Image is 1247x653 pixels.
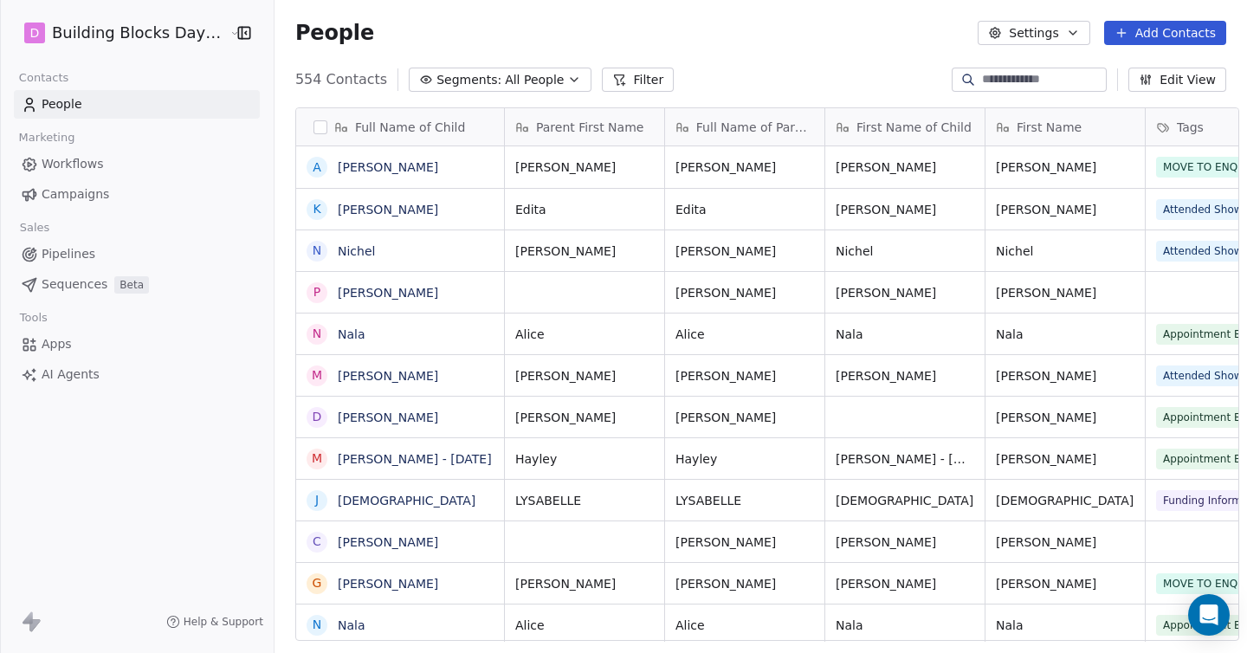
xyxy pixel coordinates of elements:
[296,146,505,642] div: grid
[1017,119,1082,136] span: First Name
[42,155,104,173] span: Workflows
[675,533,814,551] span: [PERSON_NAME]
[313,408,322,426] div: D
[14,360,260,389] a: AI Agents
[996,284,1134,301] span: [PERSON_NAME]
[515,158,654,176] span: [PERSON_NAME]
[42,335,72,353] span: Apps
[836,201,974,218] span: [PERSON_NAME]
[312,366,322,385] div: M
[602,68,674,92] button: Filter
[675,617,814,634] span: Alice
[515,575,654,592] span: [PERSON_NAME]
[996,492,1134,509] span: [DEMOGRAPHIC_DATA]
[505,108,664,145] div: Parent First Name
[836,242,974,260] span: Nichel
[515,326,654,343] span: Alice
[836,326,974,343] span: Nala
[338,327,365,341] a: Nala
[996,533,1134,551] span: [PERSON_NAME]
[42,245,95,263] span: Pipelines
[1128,68,1226,92] button: Edit View
[515,617,654,634] span: Alice
[836,575,974,592] span: [PERSON_NAME]
[14,240,260,268] a: Pipelines
[996,201,1134,218] span: [PERSON_NAME]
[996,242,1134,260] span: Nichel
[184,615,263,629] span: Help & Support
[515,409,654,426] span: [PERSON_NAME]
[313,242,321,260] div: N
[14,180,260,209] a: Campaigns
[42,365,100,384] span: AI Agents
[338,286,438,300] a: [PERSON_NAME]
[355,119,465,136] span: Full Name of Child
[515,367,654,385] span: [PERSON_NAME]
[856,119,972,136] span: First Name of Child
[996,326,1134,343] span: Nala
[295,69,387,90] span: 554 Contacts
[313,533,321,551] div: C
[675,492,814,509] span: LYSABELLE
[11,125,82,151] span: Marketing
[675,367,814,385] span: [PERSON_NAME]
[996,450,1134,468] span: [PERSON_NAME]
[675,201,814,218] span: Edita
[996,409,1134,426] span: [PERSON_NAME]
[515,242,654,260] span: [PERSON_NAME]
[1188,594,1230,636] div: Open Intercom Messenger
[338,577,438,591] a: [PERSON_NAME]
[166,615,263,629] a: Help & Support
[836,284,974,301] span: [PERSON_NAME]
[675,326,814,343] span: Alice
[296,108,504,145] div: Full Name of Child
[14,330,260,359] a: Apps
[313,200,320,218] div: K
[515,450,654,468] span: Hayley
[436,71,501,89] span: Segments:
[338,452,492,466] a: [PERSON_NAME] - [DATE]
[675,242,814,260] span: [PERSON_NAME]
[114,276,149,294] span: Beta
[836,617,974,634] span: Nala
[836,533,974,551] span: [PERSON_NAME]
[312,574,321,592] div: G
[515,492,654,509] span: LYSABELLE
[675,158,814,176] span: [PERSON_NAME]
[14,150,260,178] a: Workflows
[14,270,260,299] a: SequencesBeta
[996,367,1134,385] span: [PERSON_NAME]
[42,185,109,204] span: Campaigns
[42,275,107,294] span: Sequences
[985,108,1145,145] div: First Name
[338,203,438,217] a: [PERSON_NAME]
[338,535,438,549] a: [PERSON_NAME]
[836,492,974,509] span: [DEMOGRAPHIC_DATA]
[696,119,814,136] span: Full Name of Parent
[12,305,55,331] span: Tools
[675,575,814,592] span: [PERSON_NAME]
[313,325,321,343] div: N
[312,449,322,468] div: M
[30,24,40,42] span: D
[836,158,974,176] span: [PERSON_NAME]
[515,201,654,218] span: Edita
[14,90,260,119] a: People
[338,618,365,632] a: Nala
[825,108,985,145] div: First Name of Child
[996,575,1134,592] span: [PERSON_NAME]
[21,18,216,48] button: DBuilding Blocks Day Nurseries
[836,367,974,385] span: [PERSON_NAME]
[52,22,225,44] span: Building Blocks Day Nurseries
[338,244,375,258] a: Nichel
[675,450,814,468] span: Hayley
[11,65,76,91] span: Contacts
[313,158,321,177] div: A
[295,20,374,46] span: People
[836,450,974,468] span: [PERSON_NAME] - [DATE]
[505,71,564,89] span: All People
[536,119,643,136] span: Parent First Name
[996,617,1134,634] span: Nala
[12,215,57,241] span: Sales
[42,95,82,113] span: People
